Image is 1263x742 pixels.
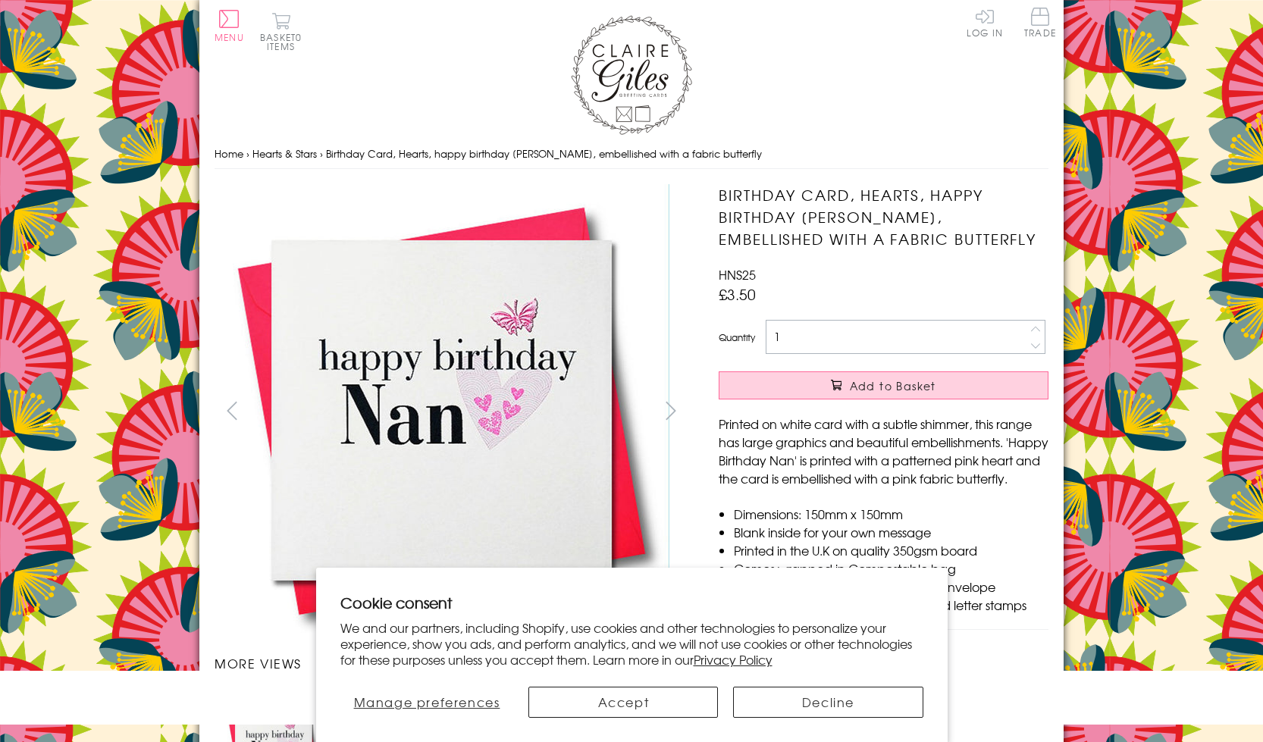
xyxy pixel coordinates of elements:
img: Claire Giles Greetings Cards [571,15,692,135]
span: Menu [215,30,244,44]
p: Printed on white card with a subtle shimmer, this range has large graphics and beautiful embellis... [719,415,1048,487]
h1: Birthday Card, Hearts, happy birthday [PERSON_NAME], embellished with a fabric butterfly [719,184,1048,249]
p: We and our partners, including Shopify, use cookies and other technologies to personalize your ex... [340,620,923,667]
span: Add to Basket [850,378,936,393]
img: Birthday Card, Hearts, happy birthday Nan, embellished with a fabric butterfly [688,184,1143,639]
a: Trade [1024,8,1056,40]
a: Log In [967,8,1003,37]
span: Manage preferences [354,693,500,711]
li: Printed in the U.K on quality 350gsm board [734,541,1048,559]
span: Birthday Card, Hearts, happy birthday [PERSON_NAME], embellished with a fabric butterfly [326,146,762,161]
li: Dimensions: 150mm x 150mm [734,505,1048,523]
a: Hearts & Stars [252,146,317,161]
a: Privacy Policy [694,650,773,668]
button: Add to Basket [719,371,1048,399]
span: Trade [1024,8,1056,37]
span: 0 items [267,30,302,53]
button: Manage preferences [340,687,513,718]
nav: breadcrumbs [215,139,1048,170]
li: Comes wrapped in Compostable bag [734,559,1048,578]
button: Menu [215,10,244,42]
li: Blank inside for your own message [734,523,1048,541]
button: Accept [528,687,718,718]
a: Home [215,146,243,161]
span: HNS25 [719,265,756,283]
button: Decline [733,687,923,718]
h2: Cookie consent [340,592,923,613]
span: › [320,146,323,161]
h3: More views [215,654,688,672]
button: Basket0 items [260,12,302,51]
label: Quantity [719,330,755,344]
span: £3.50 [719,283,756,305]
img: Birthday Card, Hearts, happy birthday Nan, embellished with a fabric butterfly [215,184,669,638]
button: prev [215,393,249,427]
button: next [654,393,688,427]
span: › [246,146,249,161]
